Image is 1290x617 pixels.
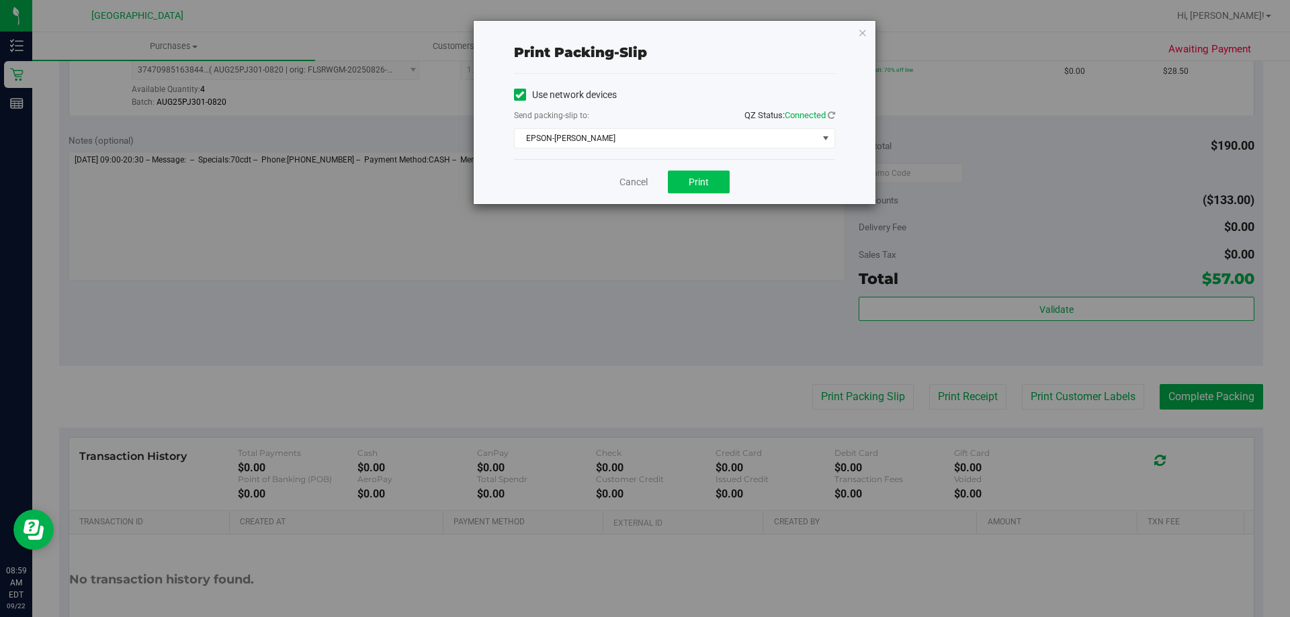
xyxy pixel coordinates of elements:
[785,110,826,120] span: Connected
[514,109,589,122] label: Send packing-slip to:
[817,129,834,148] span: select
[619,175,648,189] a: Cancel
[514,88,617,102] label: Use network devices
[668,171,730,193] button: Print
[514,44,647,60] span: Print packing-slip
[13,510,54,550] iframe: Resource center
[515,129,818,148] span: EPSON-[PERSON_NAME]
[744,110,835,120] span: QZ Status:
[689,177,709,187] span: Print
